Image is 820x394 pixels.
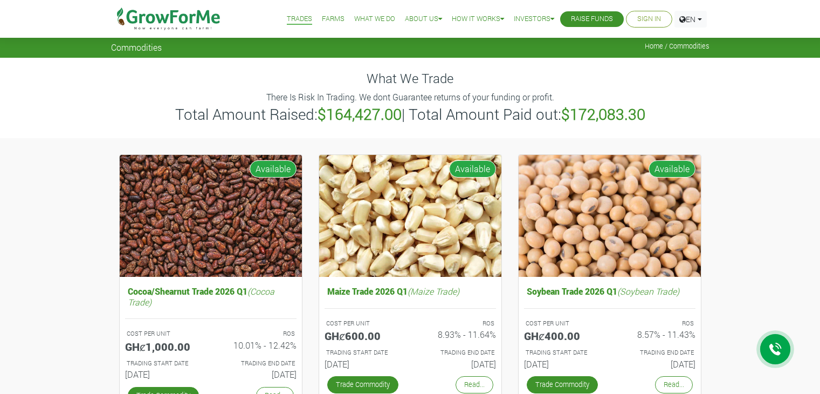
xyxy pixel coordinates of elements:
[420,348,494,357] p: Estimated Trading End Date
[408,286,459,297] i: (Maize Trade)
[125,283,297,384] a: Cocoa/Shearnut Trade 2026 Q1(Cocoa Trade) COST PER UNIT GHȼ1,000.00 ROS 10.01% - 12.42% TRADING S...
[325,359,402,369] h6: [DATE]
[526,348,600,357] p: Estimated Trading Start Date
[113,91,708,104] p: There Is Risk In Trading. We dont Guarantee returns of your funding or profit.
[571,13,613,25] a: Raise Funds
[354,13,395,25] a: What We Do
[452,13,504,25] a: How it Works
[127,359,201,368] p: Estimated Trading Start Date
[322,13,344,25] a: Farms
[325,329,402,342] h5: GHȼ600.00
[287,13,312,25] a: Trades
[524,359,602,369] h6: [DATE]
[418,329,496,339] h6: 8.93% - 11.64%
[128,286,274,307] i: (Cocoa Trade)
[326,348,401,357] p: Estimated Trading Start Date
[326,319,401,328] p: COST PER UNIT
[319,155,501,277] img: growforme image
[514,13,554,25] a: Investors
[637,13,661,25] a: Sign In
[250,160,297,178] span: Available
[519,155,701,277] img: growforme image
[456,376,493,393] a: Read...
[524,283,695,373] a: Soybean Trade 2026 Q1(Soybean Trade) COST PER UNIT GHȼ400.00 ROS 8.57% - 11.43% TRADING START DAT...
[524,329,602,342] h5: GHȼ400.00
[120,155,302,277] img: growforme image
[418,359,496,369] h6: [DATE]
[327,376,398,393] a: Trade Commodity
[325,283,496,299] h5: Maize Trade 2026 Q1
[219,369,297,379] h6: [DATE]
[618,359,695,369] h6: [DATE]
[220,359,295,368] p: Estimated Trading End Date
[526,319,600,328] p: COST PER UNIT
[111,71,709,86] h4: What We Trade
[674,11,707,28] a: EN
[318,104,402,124] b: $164,427.00
[125,369,203,379] h6: [DATE]
[220,329,295,338] p: ROS
[127,329,201,338] p: COST PER UNIT
[113,105,708,124] h3: Total Amount Raised: | Total Amount Paid out:
[617,286,679,297] i: (Soybean Trade)
[125,283,297,309] h5: Cocoa/Shearnut Trade 2026 Q1
[219,340,297,350] h6: 10.01% - 12.42%
[649,160,695,178] span: Available
[405,13,442,25] a: About Us
[420,319,494,328] p: ROS
[449,160,496,178] span: Available
[645,42,709,50] span: Home / Commodities
[655,376,693,393] a: Read...
[111,42,162,52] span: Commodities
[325,283,496,373] a: Maize Trade 2026 Q1(Maize Trade) COST PER UNIT GHȼ600.00 ROS 8.93% - 11.64% TRADING START DATE [D...
[527,376,598,393] a: Trade Commodity
[125,340,203,353] h5: GHȼ1,000.00
[619,319,694,328] p: ROS
[619,348,694,357] p: Estimated Trading End Date
[561,104,645,124] b: $172,083.30
[618,329,695,339] h6: 8.57% - 11.43%
[524,283,695,299] h5: Soybean Trade 2026 Q1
